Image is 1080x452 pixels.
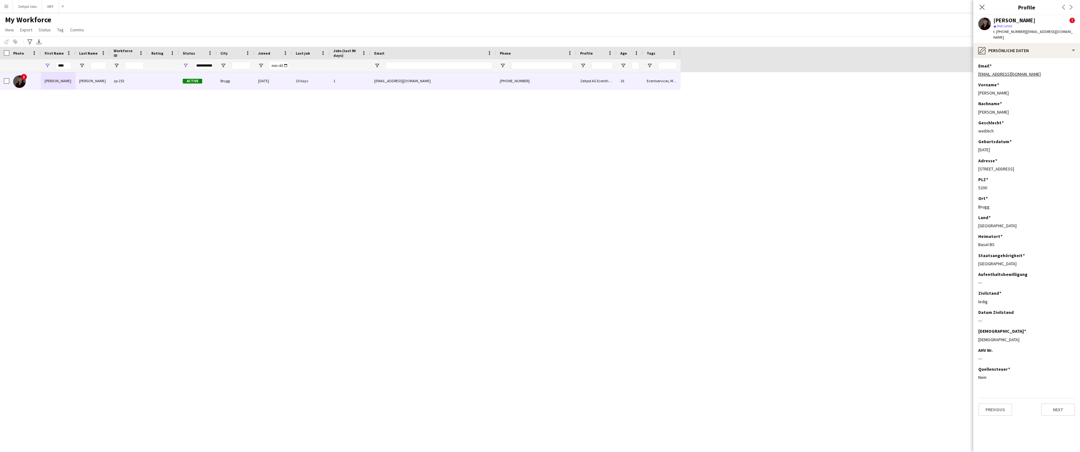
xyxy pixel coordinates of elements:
div: [GEOGRAPHIC_DATA] [978,261,1075,266]
input: Tags Filter Input [658,62,677,69]
span: Phone [500,51,511,56]
div: [PHONE_NUMBER] [496,72,576,89]
div: 5200 [978,185,1075,191]
button: Open Filter Menu [114,63,119,68]
button: Open Filter Menu [258,63,264,68]
span: Photo [13,51,24,56]
div: Persönliche Daten [973,43,1080,58]
span: My Workforce [5,15,51,24]
button: Open Filter Menu [183,63,188,68]
div: [PERSON_NAME] [993,18,1035,23]
button: Open Filter Menu [79,63,85,68]
div: Basel BS [978,242,1075,247]
span: City [220,51,228,56]
div: --- [978,318,1075,323]
span: Age [620,51,627,56]
input: Phone Filter Input [511,62,573,69]
app-action-btn: Advanced filters [26,38,34,46]
div: Brugg [217,72,254,89]
h3: Profile [973,3,1080,11]
span: Email [374,51,384,56]
span: Last job [296,51,310,56]
span: Profile [580,51,593,56]
a: Comms [67,26,87,34]
div: [DEMOGRAPHIC_DATA] [978,337,1075,342]
span: | [EMAIL_ADDRESS][DOMAIN_NAME] [993,29,1073,40]
div: [PERSON_NAME] [75,72,110,89]
span: ! [21,74,27,80]
input: Age Filter Input [632,62,639,69]
span: Rating [151,51,163,56]
h3: Geburtsdatum [978,139,1012,144]
div: Zeitpol AG Eventhelfer [576,72,617,89]
input: Last Name Filter Input [90,62,106,69]
span: Export [20,27,32,33]
h3: Staatsangehörigkeit [978,253,1025,258]
button: Open Filter Menu [45,63,50,68]
span: Active [183,79,202,83]
input: Email Filter Input [386,62,492,69]
input: Joined Filter Input [269,62,288,69]
button: Previous [978,403,1012,416]
span: Status [183,51,195,56]
input: City Filter Input [232,62,251,69]
span: Jobs (last 90 days) [333,48,359,58]
h3: Aufenthaltsbewilligung [978,272,1028,277]
span: First Name [45,51,64,56]
button: Open Filter Menu [374,63,380,68]
div: [PERSON_NAME] [978,109,1075,115]
div: 1 [330,72,370,89]
span: Last Name [79,51,98,56]
span: Not rated [997,24,1012,28]
div: [GEOGRAPHIC_DATA] [978,223,1075,229]
h3: Heimatort [978,234,1002,239]
div: [PERSON_NAME] [41,72,75,89]
button: Open Filter Menu [647,63,652,68]
h3: Geschlecht [978,120,1004,126]
input: Profile Filter Input [591,62,613,69]
a: Tag [55,26,66,34]
div: Nein [978,374,1075,380]
button: Open Filter Menu [620,63,626,68]
div: weiblich [978,128,1075,134]
h3: Datum Zivilstand [978,309,1014,315]
span: t. [PHONE_NUMBER] [993,29,1026,34]
div: [DATE] [254,72,292,89]
a: Export [18,26,35,34]
app-action-btn: Export XLSX [35,38,43,46]
button: Open Filter Menu [580,63,586,68]
span: Comms [70,27,84,33]
button: Next [1041,403,1075,416]
h3: Email [978,63,991,69]
div: 16 [617,72,643,89]
span: ! [1069,18,1075,23]
h3: AHV Nr. [978,347,993,353]
button: Open Filter Menu [500,63,505,68]
div: [PERSON_NAME] [978,90,1075,96]
div: Eventservices, Möbelschulung noch offen, Produktion, Vertrag ausstehend, Vertrag vollständig, Zei... [643,72,681,89]
h3: Vorname [978,82,999,88]
h3: [DEMOGRAPHIC_DATA] [978,328,1026,334]
div: [DATE] [978,147,1075,153]
h3: Zivilstand [978,290,1001,296]
div: [EMAIL_ADDRESS][DOMAIN_NAME] [370,72,496,89]
div: zp-253 [110,72,148,89]
div: [STREET_ADDRESS] [978,166,1075,172]
h3: Land [978,215,991,220]
button: Zeitpol Jobs [13,0,42,13]
span: View [5,27,14,33]
button: Open Filter Menu [220,63,226,68]
input: Workforce ID Filter Input [125,62,144,69]
span: Tag [57,27,64,33]
span: Joined [258,51,270,56]
span: Workforce ID [114,48,136,58]
a: View [3,26,16,34]
h3: Quellensteuer [978,366,1010,372]
input: First Name Filter Input [56,62,72,69]
h3: Ort [978,196,988,201]
span: Status [39,27,51,33]
button: WEF [42,0,59,13]
div: --- [978,356,1075,361]
a: [EMAIL_ADDRESS][DOMAIN_NAME] [978,71,1041,77]
div: 10 days [292,72,330,89]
